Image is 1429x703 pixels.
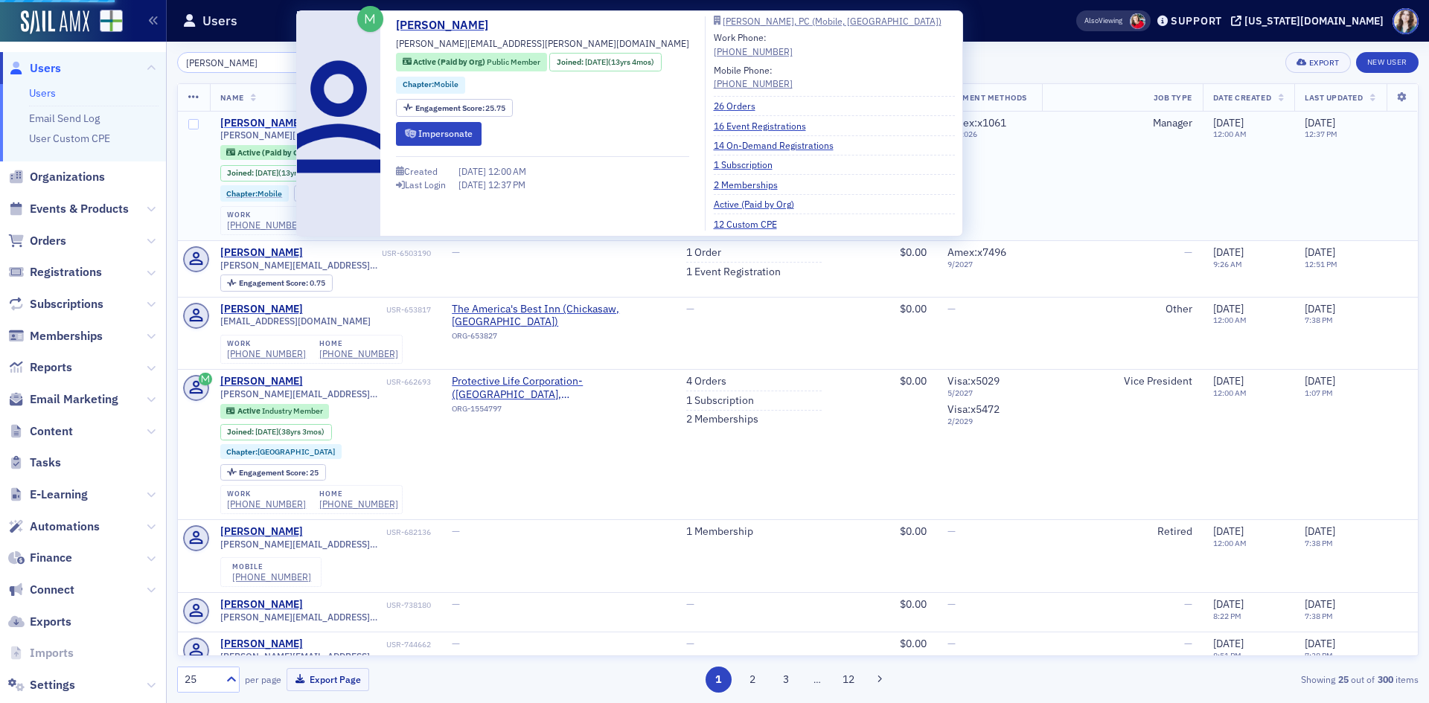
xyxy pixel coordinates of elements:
div: 25 [239,469,319,477]
span: [DATE] [1305,302,1335,315]
span: [DATE] [585,57,608,67]
span: Email Marketing [30,391,118,408]
div: [PERSON_NAME] [220,117,303,130]
span: 9 / 2027 [947,260,1032,269]
span: Viewing [1084,16,1122,26]
span: Memberships [30,328,103,344]
a: 1 Order [686,246,721,260]
a: [PHONE_NUMBER] [232,571,311,582]
time: 7:38 PM [1305,315,1333,325]
div: Work Phone: [714,31,793,58]
button: 2 [739,667,765,693]
div: work [227,211,306,219]
span: … [807,672,828,686]
a: [PERSON_NAME] [220,598,303,611]
div: 25.75 [415,104,506,112]
span: Users [30,60,61,77]
span: — [1184,637,1192,650]
span: $0.00 [900,524,927,538]
a: Settings [8,677,75,693]
div: [PERSON_NAME] [220,525,303,539]
a: [PERSON_NAME] [220,246,303,260]
a: Orders [8,233,66,249]
span: Visa : x5029 [947,374,1000,388]
div: [US_STATE][DOMAIN_NAME] [1244,14,1384,28]
time: 12:00 AM [1213,538,1247,548]
a: Organizations [8,169,105,185]
span: — [686,302,694,315]
div: USR-744662 [305,640,431,649]
time: 7:38 PM [1305,650,1333,661]
span: Amex : x7496 [947,245,1006,259]
div: Chapter: [220,444,342,459]
div: Vice President [1052,375,1192,388]
a: [PHONE_NUMBER] [227,219,306,231]
span: [DATE] [1305,637,1335,650]
span: [PERSON_NAME][EMAIL_ADDRESS][PERSON_NAME][DOMAIN_NAME] [220,129,432,141]
div: Engagement Score: 25 [220,464,326,481]
button: 3 [773,667,799,693]
span: 2 / 2029 [947,417,1032,426]
span: Profile [1393,8,1419,34]
div: Active: Active: Industry Member [220,404,330,419]
div: Engagement Score: 25.75 [396,99,513,118]
span: — [947,302,956,315]
a: 1 Event Registration [686,266,781,279]
a: 16 Event Registrations [714,119,817,132]
span: — [686,597,694,611]
div: home [319,489,398,498]
span: Active [237,405,262,416]
div: USR-682136 [305,527,431,537]
a: E-Learning [8,487,88,503]
div: USR-653817 [305,305,431,315]
a: 26 Orders [714,99,767,112]
a: Content [8,423,73,440]
a: Exports [8,614,71,630]
a: [PHONE_NUMBER] [227,348,306,359]
time: 9:26 AM [1213,259,1242,269]
h1: Users [202,12,237,30]
time: 12:00 AM [1213,388,1247,398]
div: Other [1052,303,1192,316]
div: Joined: 2012-04-30 00:00:00 [220,165,332,182]
span: [DATE] [1213,374,1244,388]
a: [PHONE_NUMBER] [319,498,398,510]
a: Chapter:Mobile [403,79,458,91]
span: Last Updated [1305,92,1363,103]
span: Settings [30,677,75,693]
input: Search… [177,52,319,73]
a: Active (Paid by Org) Public Member [403,57,540,68]
time: 1:07 PM [1305,388,1333,398]
strong: 25 [1335,672,1351,686]
a: [PERSON_NAME] [220,303,303,316]
span: Organizations [30,169,105,185]
span: Joined : [227,168,255,178]
div: [PHONE_NUMBER] [227,498,306,510]
div: [PERSON_NAME] [220,375,303,388]
div: Joined: 1987-05-28 00:00:00 [220,424,332,440]
div: [PERSON_NAME], PC (Mobile, [GEOGRAPHIC_DATA]) [723,17,942,25]
span: [DATE] [1305,374,1335,388]
time: 12:00 AM [1213,315,1247,325]
a: Reports [8,359,72,376]
img: SailAMX [21,10,89,34]
a: Email Send Log [29,112,100,125]
span: — [452,637,460,650]
span: Protective Life Corporation- (Birmingham, AL) [452,375,665,401]
span: Chapter : [226,188,258,199]
span: $0.00 [900,637,927,650]
span: Amex : x1061 [947,116,1006,129]
time: 7:38 PM [1305,538,1333,548]
span: Payment Methods [947,92,1027,103]
div: work [227,489,306,498]
a: User Custom CPE [29,132,110,145]
span: Engagement Score : [239,467,310,478]
span: [PERSON_NAME][EMAIL_ADDRESS][PERSON_NAME][DOMAIN_NAME] [220,611,432,623]
a: [PHONE_NUMBER] [714,77,793,90]
span: — [1184,245,1192,259]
